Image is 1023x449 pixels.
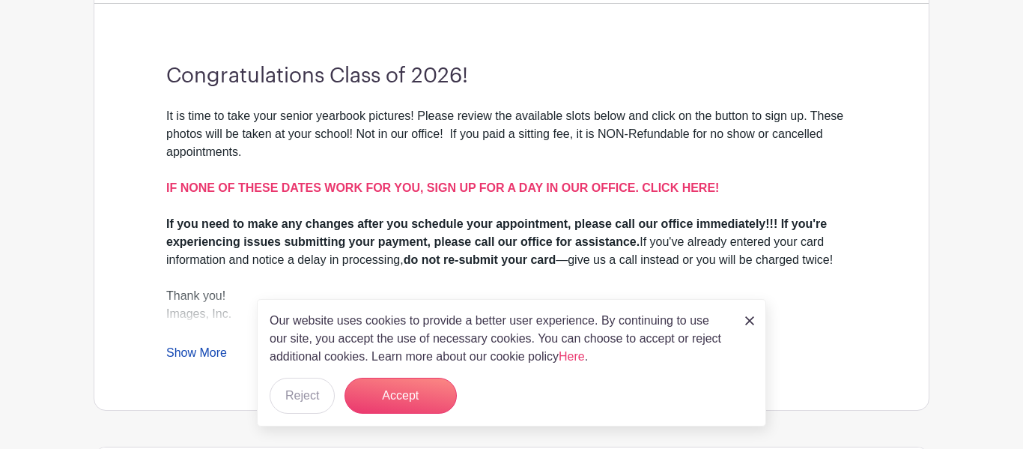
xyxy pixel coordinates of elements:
[166,325,262,338] a: [DOMAIN_NAME]
[166,346,227,365] a: Show More
[745,316,754,325] img: close_button-5f87c8562297e5c2d7936805f587ecaba9071eb48480494691a3f1689db116b3.svg
[166,107,857,215] div: It is time to take your senior yearbook pictures! Please review the available slots below and cli...
[166,217,827,248] strong: If you need to make any changes after you schedule your appointment, please call our office immed...
[166,287,857,305] div: Thank you!
[559,350,585,363] a: Here
[270,312,729,366] p: Our website uses cookies to provide a better user experience. By continuing to use our site, you ...
[344,378,457,414] button: Accept
[270,378,335,414] button: Reject
[166,181,719,194] a: IF NONE OF THESE DATES WORK FOR YOU, SIGN UP FOR A DAY IN OUR OFFICE. CLICK HERE!
[166,305,857,341] div: Images, Inc.
[404,253,556,266] strong: do not re-submit your card
[166,64,857,89] h3: Congratulations Class of 2026!
[166,215,857,269] div: If you've already entered your card information and notice a delay in processing, —give us a call...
